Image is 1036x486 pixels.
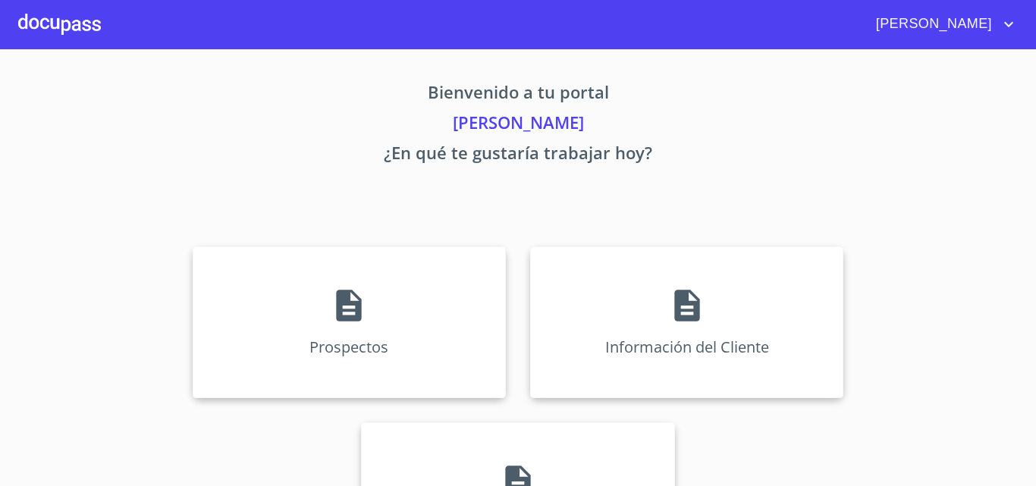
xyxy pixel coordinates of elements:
[865,12,1018,36] button: account of current user
[605,337,769,357] p: Información del Cliente
[51,110,985,140] p: [PERSON_NAME]
[51,80,985,110] p: Bienvenido a tu portal
[865,12,1000,36] span: [PERSON_NAME]
[51,140,985,171] p: ¿En qué te gustaría trabajar hoy?
[309,337,388,357] p: Prospectos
